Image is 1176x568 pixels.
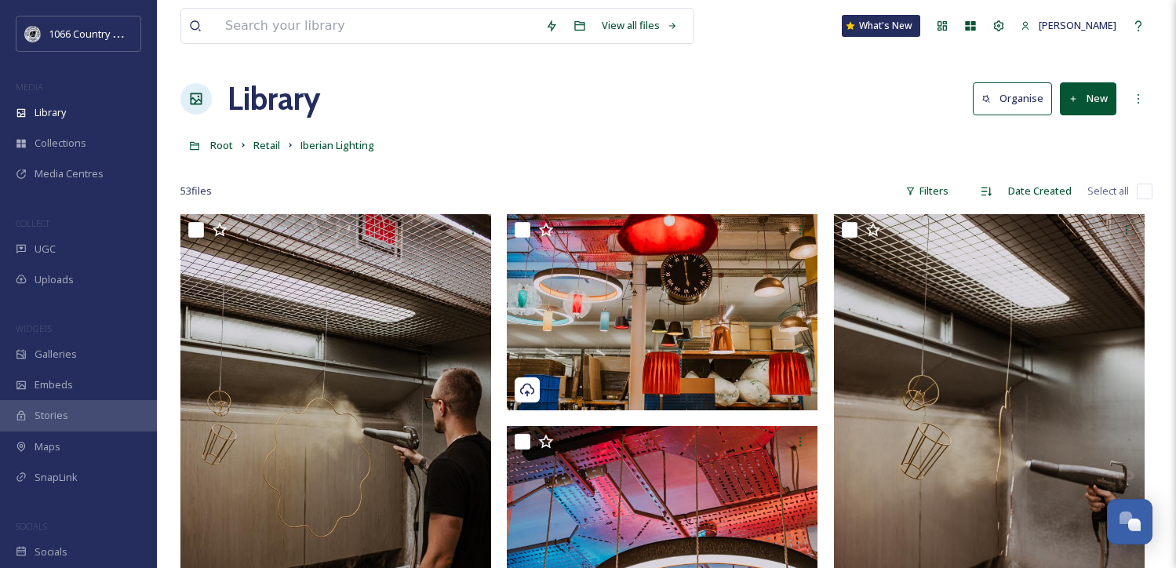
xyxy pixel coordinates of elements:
a: What's New [842,15,920,37]
span: Galleries [35,347,77,362]
a: Retail [253,136,280,155]
a: View all files [594,10,686,41]
span: Uploads [35,272,74,287]
span: COLLECT [16,217,49,229]
span: MEDIA [16,81,43,93]
a: Root [210,136,233,155]
span: Library [35,105,66,120]
input: Search your library [217,9,537,43]
span: [PERSON_NAME] [1039,18,1116,32]
button: New [1060,82,1116,115]
img: logo_footerstamp.png [25,26,41,42]
a: Iberian Lighting [300,136,374,155]
img: Campaign Shoot (290).jpg [507,214,817,410]
span: Iberian Lighting [300,138,374,152]
span: UGC [35,242,56,257]
span: Media Centres [35,166,104,181]
span: Retail [253,138,280,152]
a: Organise [973,82,1060,115]
span: Stories [35,408,68,423]
a: Library [228,75,320,122]
button: Open Chat [1107,499,1152,544]
div: Date Created [1000,176,1080,206]
span: Select all [1087,184,1129,198]
a: [PERSON_NAME] [1013,10,1124,41]
span: Socials [35,544,67,559]
span: Root [210,138,233,152]
span: Collections [35,136,86,151]
button: Organise [973,82,1052,115]
span: WIDGETS [16,322,52,334]
span: Maps [35,439,60,454]
span: SOCIALS [16,520,47,532]
div: Filters [897,176,956,206]
span: SnapLink [35,470,78,485]
span: 1066 Country Marketing [49,26,159,41]
span: Embeds [35,377,73,392]
span: 53 file s [180,184,212,198]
